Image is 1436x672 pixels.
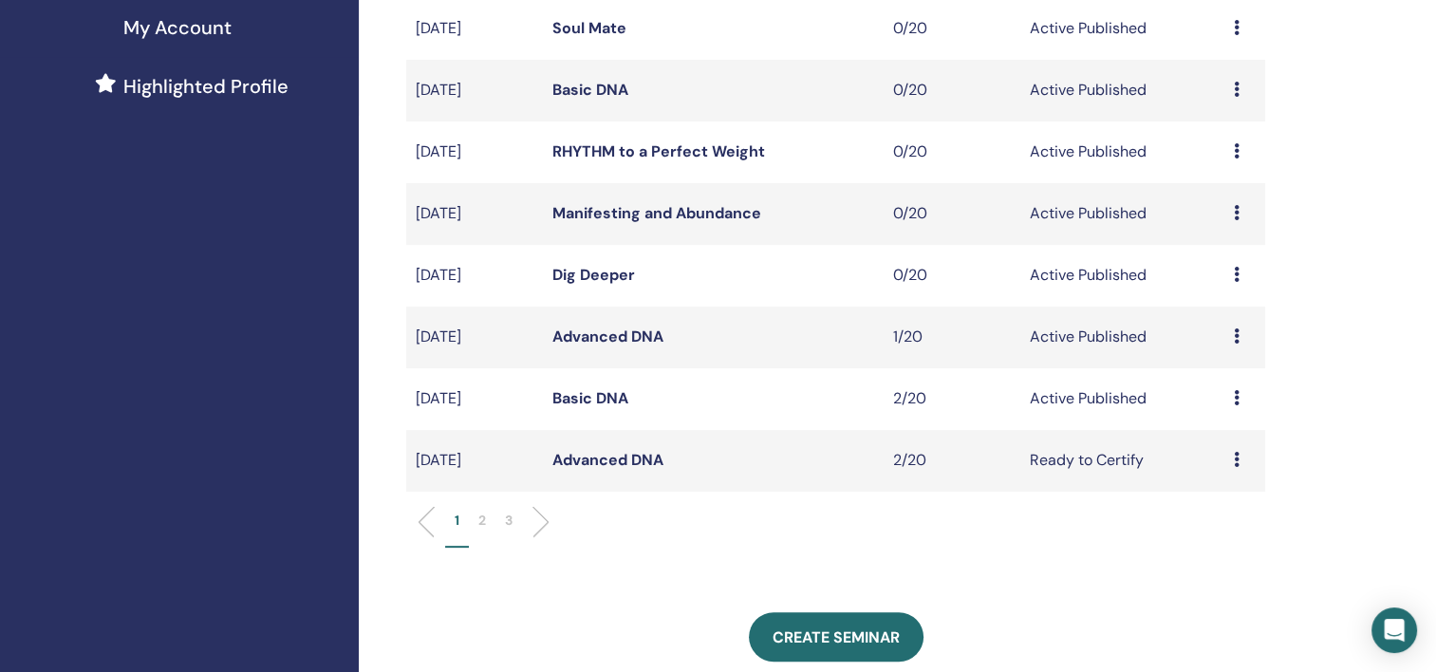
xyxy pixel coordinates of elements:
td: [DATE] [406,121,543,183]
td: [DATE] [406,245,543,307]
td: 2/20 [884,430,1020,492]
a: Advanced DNA [552,327,663,346]
a: Manifesting and Abundance [552,203,761,223]
a: Dig Deeper [552,265,635,285]
p: 2 [478,511,486,531]
td: [DATE] [406,60,543,121]
td: Active Published [1019,307,1223,368]
a: Create seminar [749,612,923,662]
div: Open Intercom Messenger [1371,607,1417,653]
td: 1/20 [884,307,1020,368]
td: Ready to Certify [1019,430,1223,492]
span: My Account [123,13,232,42]
td: [DATE] [406,183,543,245]
td: [DATE] [406,307,543,368]
a: Basic DNA [552,80,628,100]
a: Basic DNA [552,388,628,408]
td: 0/20 [884,121,1020,183]
td: Active Published [1019,121,1223,183]
p: 1 [455,511,459,531]
td: [DATE] [406,430,543,492]
a: RHYTHM to a Perfect Weight [552,141,765,161]
span: Highlighted Profile [123,72,289,101]
span: Create seminar [773,627,900,647]
td: Active Published [1019,183,1223,245]
td: 2/20 [884,368,1020,430]
td: Active Published [1019,60,1223,121]
td: [DATE] [406,368,543,430]
td: 0/20 [884,245,1020,307]
a: Advanced DNA [552,450,663,470]
td: Active Published [1019,368,1223,430]
td: 0/20 [884,60,1020,121]
a: Soul Mate [552,18,626,38]
td: Active Published [1019,245,1223,307]
td: 0/20 [884,183,1020,245]
p: 3 [505,511,513,531]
